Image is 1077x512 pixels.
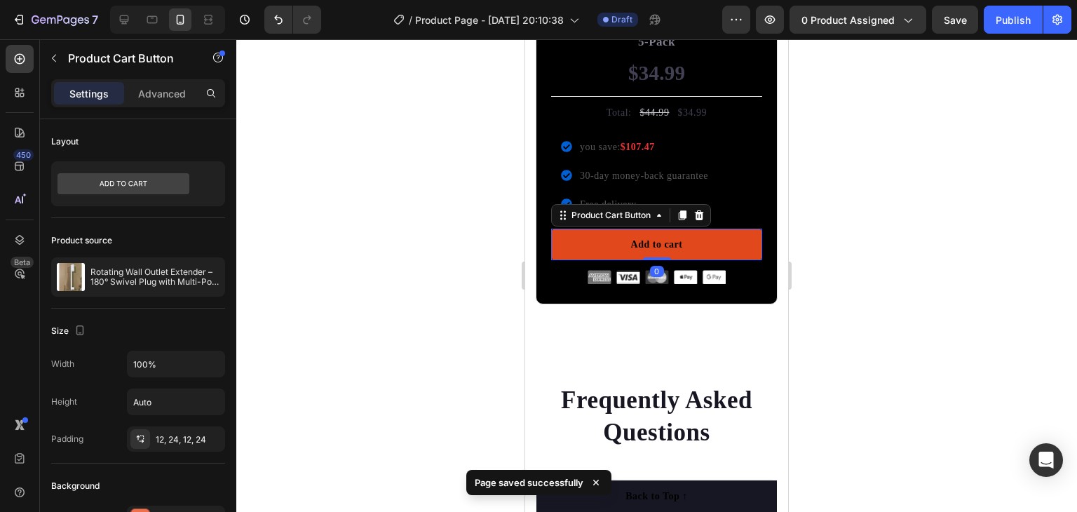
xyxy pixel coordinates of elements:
p: you save: [55,100,183,115]
div: Height [51,396,77,408]
button: Save [932,6,978,34]
button: Publish [984,6,1043,34]
div: $34.99 [151,65,184,82]
div: Product source [51,234,112,247]
p: Product Cart Button [68,50,187,67]
div: 12, 24, 12, 24 [156,433,222,446]
button: 0 product assigned [790,6,926,34]
div: Open Intercom Messenger [1029,443,1063,477]
span: Product Page - [DATE] 20:10:38 [415,13,564,27]
img: 495611768014373769-f1ef80b6-5899-4fba-b7e6-8f20662d1820.png [62,231,201,245]
span: Save [944,14,967,26]
div: $44.99 [113,63,145,83]
div: 0 [125,227,139,238]
input: Auto [128,389,224,415]
div: 450 [13,149,34,161]
div: Width [51,358,74,370]
button: Add to cart [26,189,237,221]
p: Free delivery [55,158,183,173]
div: Background [51,480,100,492]
button: 7 [6,6,104,34]
p: Page saved successfully [475,476,583,490]
button: Back to Top ↑ [11,441,252,473]
p: 7 [92,11,98,28]
div: $34.99 [26,18,237,51]
div: Beta [11,257,34,268]
p: 30-day money-back guarantee [55,129,183,144]
span: Draft [611,13,632,26]
p: Advanced [138,86,186,101]
div: Padding [51,433,83,445]
div: Add to cart [106,198,158,213]
input: Auto [128,351,224,377]
img: product feature img [57,263,85,291]
p: Settings [69,86,109,101]
div: Product Cart Button [43,170,128,182]
div: Layout [51,135,79,148]
div: Publish [996,13,1031,27]
p: Total: [81,66,106,81]
strong: $107.47 [95,102,130,113]
div: Back to Top ↑ [100,450,163,464]
p: Rotating Wall Outlet Extender – 180° Swivel Plug with Multi-Port Power Strip for Home, Office & T... [90,267,219,287]
div: Undo/Redo [264,6,321,34]
iframe: Design area [525,39,788,512]
span: / [409,13,412,27]
div: Size [51,322,88,341]
p: Frequently Asked Questions [12,345,251,409]
span: 0 product assigned [801,13,895,27]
